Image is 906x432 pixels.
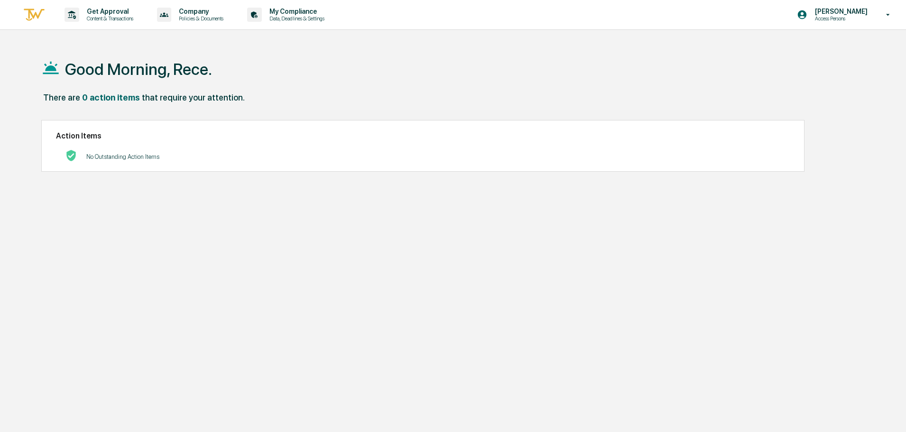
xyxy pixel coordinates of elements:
p: Access Persons [807,15,872,22]
p: Company [171,8,228,15]
p: Content & Transactions [79,15,138,22]
div: 0 action items [82,92,140,102]
img: logo [23,7,46,23]
p: No Outstanding Action Items [86,153,159,160]
p: Policies & Documents [171,15,228,22]
div: that require your attention. [142,92,245,102]
img: No Actions logo [65,150,77,161]
p: Get Approval [79,8,138,15]
div: There are [43,92,80,102]
p: My Compliance [262,8,329,15]
h1: Good Morning, Rece. [65,60,212,79]
p: [PERSON_NAME] [807,8,872,15]
p: Data, Deadlines & Settings [262,15,329,22]
h2: Action Items [56,131,790,140]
